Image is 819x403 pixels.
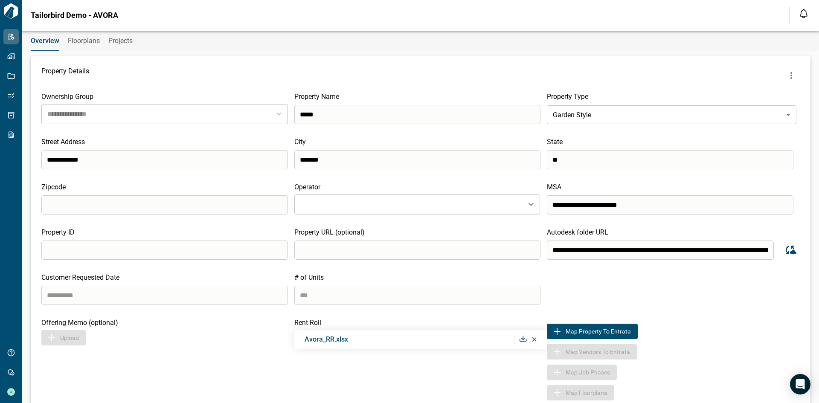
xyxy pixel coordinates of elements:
[547,195,793,215] input: search
[294,241,541,260] input: search
[547,228,608,236] span: Autodesk folder URL
[790,374,810,394] div: Open Intercom Messenger
[68,37,100,45] span: Floorplans
[108,37,133,45] span: Projects
[41,138,85,146] span: Street Address
[41,93,93,101] span: Ownership Group
[547,93,588,101] span: Property Type
[41,195,288,215] input: search
[41,228,75,236] span: Property ID
[305,335,348,343] span: Avora_RR.xlsx
[294,319,321,327] span: Rent Roll
[294,105,541,124] input: search
[294,228,365,236] span: Property URL (optional)
[294,183,320,191] span: Operator
[294,93,339,101] span: Property Name
[294,273,324,281] span: # of Units
[41,286,288,305] input: search
[41,183,66,191] span: Zipcode
[31,11,118,20] span: Tailorbird Demo - AVORA
[41,241,288,260] input: search
[780,240,800,260] button: Sync data from Autodesk
[547,103,796,127] div: Garden Style
[797,7,810,20] button: Open notification feed
[41,273,119,281] span: Customer Requested Date
[41,67,89,84] span: Property Details
[547,324,638,339] button: Map to EntrataMap Property to Entrata
[31,37,59,45] span: Overview
[41,319,118,327] span: Offering Memo (optional)
[294,138,306,146] span: City
[547,150,793,169] input: search
[547,241,774,260] input: search
[547,138,563,146] span: State
[22,31,819,51] div: base tabs
[525,198,537,210] button: Open
[41,150,288,169] input: search
[547,183,561,191] span: MSA
[294,150,541,169] input: search
[783,67,800,84] button: more
[552,326,562,336] img: Map to Entrata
